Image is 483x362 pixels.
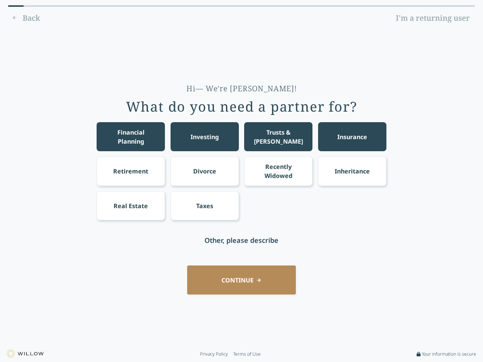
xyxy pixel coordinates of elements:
[104,128,158,146] div: Financial Planning
[126,99,357,114] div: What do you need a partner for?
[113,167,148,176] div: Retirement
[193,167,216,176] div: Divorce
[191,132,219,141] div: Investing
[205,235,278,245] div: Other, please describe
[186,83,297,94] div: Hi— We're [PERSON_NAME]!
[251,162,306,180] div: Recently Widowed
[335,167,370,176] div: Inheritance
[337,132,367,141] div: Insurance
[233,351,261,357] a: Terms of Use
[196,201,213,210] div: Taxes
[114,201,148,210] div: Real Estate
[7,350,44,358] img: Willow logo
[391,12,475,24] a: I'm a returning user
[187,265,296,295] button: CONTINUE
[8,5,24,7] div: 0% complete
[422,351,476,357] span: Your information is secure
[251,128,306,146] div: Trusts & [PERSON_NAME]
[200,351,228,357] a: Privacy Policy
